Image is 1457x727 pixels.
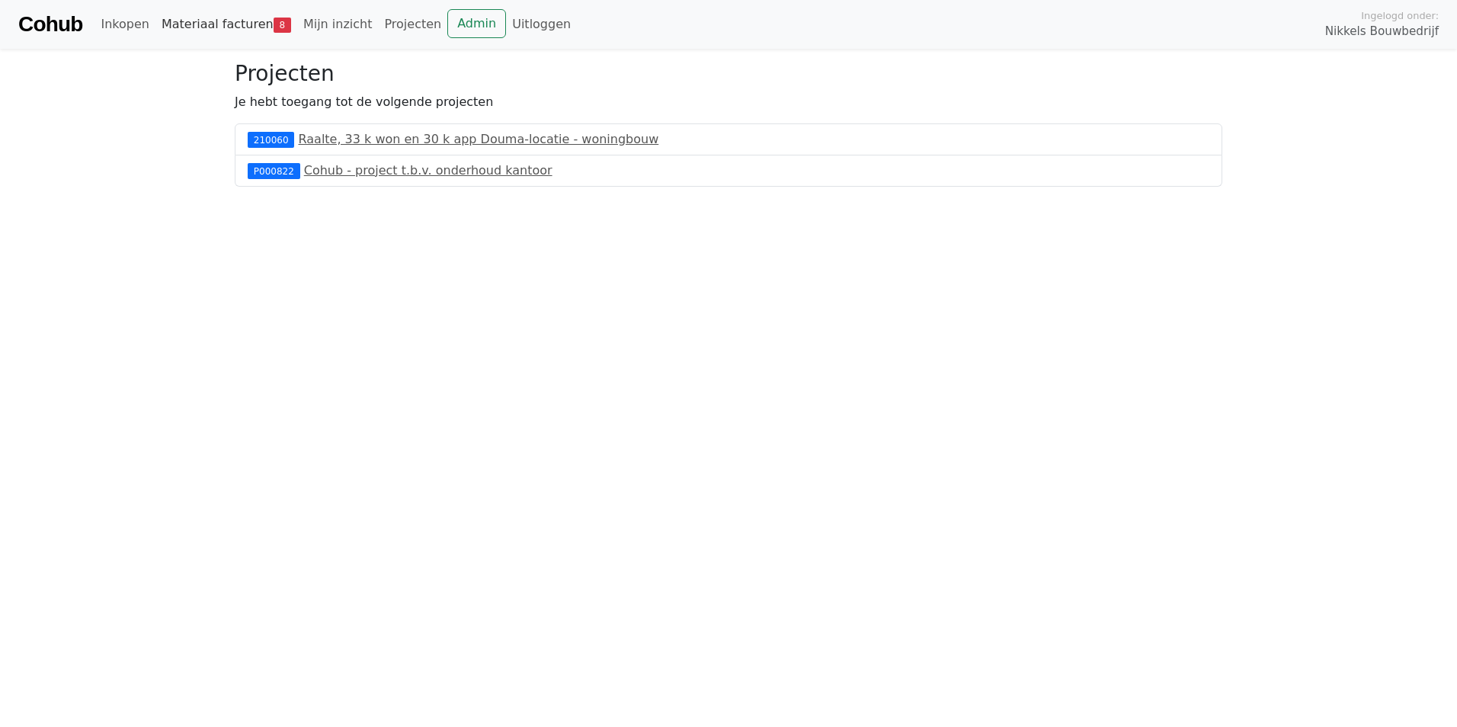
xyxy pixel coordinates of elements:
[506,9,577,40] a: Uitloggen
[1325,23,1439,40] span: Nikkels Bouwbedrijf
[248,132,294,147] div: 210060
[235,93,1222,111] p: Je hebt toegang tot de volgende projecten
[94,9,155,40] a: Inkopen
[18,6,82,43] a: Cohub
[248,163,300,178] div: P000822
[1361,8,1439,23] span: Ingelogd onder:
[235,61,1222,87] h3: Projecten
[155,9,297,40] a: Materiaal facturen8
[299,132,659,146] a: Raalte, 33 k won en 30 k app Douma-locatie - woningbouw
[378,9,447,40] a: Projecten
[447,9,506,38] a: Admin
[304,163,552,178] a: Cohub - project t.b.v. onderhoud kantoor
[274,18,291,33] span: 8
[297,9,379,40] a: Mijn inzicht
